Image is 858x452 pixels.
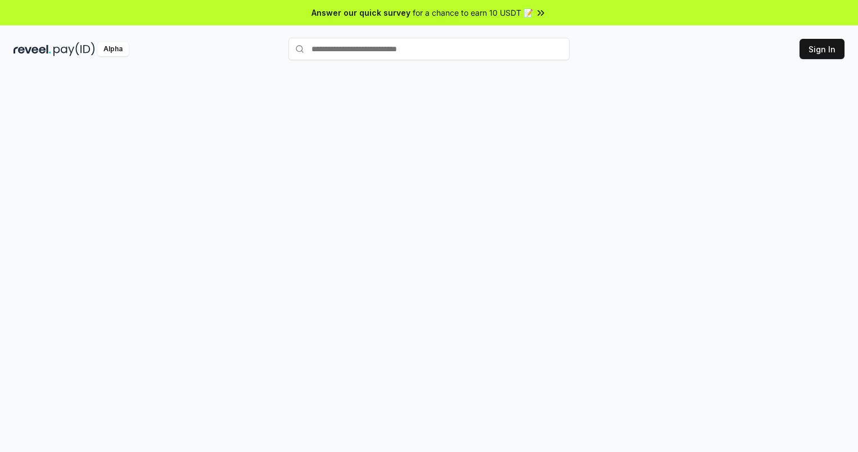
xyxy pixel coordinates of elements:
div: Alpha [97,42,129,56]
img: reveel_dark [13,42,51,56]
span: for a chance to earn 10 USDT 📝 [413,7,533,19]
button: Sign In [800,39,845,59]
span: Answer our quick survey [311,7,410,19]
img: pay_id [53,42,95,56]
